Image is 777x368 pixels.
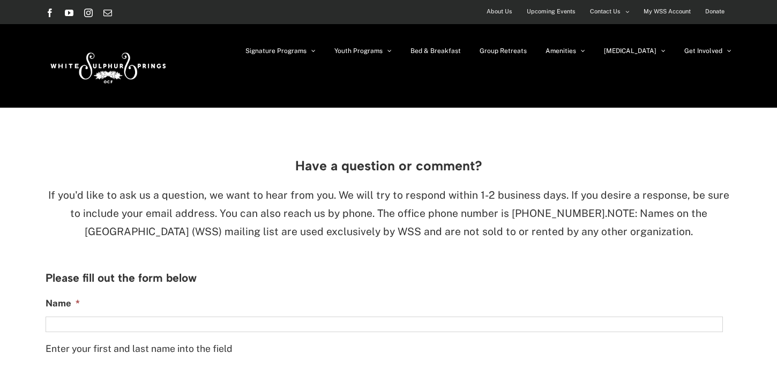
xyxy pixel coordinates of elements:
[65,9,73,17] a: YouTube
[410,24,461,78] a: Bed & Breakfast
[84,9,93,17] a: Instagram
[334,24,392,78] a: Youth Programs
[46,271,731,285] h3: Please fill out the form below
[604,24,666,78] a: [MEDICAL_DATA]
[46,186,731,241] p: NOTE: Names on the [GEOGRAPHIC_DATA] (WSS) mailing list are used exclusively by WSS and are not s...
[46,41,169,91] img: White Sulphur Springs Logo
[46,298,80,310] label: Name
[46,159,731,173] h3: Have a question or comment?
[245,48,307,54] span: Signature Programs
[644,4,691,19] span: My WSS Account
[48,189,729,219] span: If you'd like to ask us a question, we want to hear from you. We will try to respond within 1-2 b...
[684,48,722,54] span: Get Involved
[410,48,461,54] span: Bed & Breakfast
[590,4,621,19] span: Contact Us
[245,24,731,78] nav: Main Menu
[334,48,383,54] span: Youth Programs
[684,24,731,78] a: Get Involved
[480,48,527,54] span: Group Retreats
[103,9,112,17] a: Email
[245,24,316,78] a: Signature Programs
[480,24,527,78] a: Group Retreats
[46,332,723,356] div: Enter your first and last name into the field
[604,48,656,54] span: [MEDICAL_DATA]
[705,4,724,19] span: Donate
[46,9,54,17] a: Facebook
[527,4,576,19] span: Upcoming Events
[546,24,585,78] a: Amenities
[487,4,512,19] span: About Us
[546,48,576,54] span: Amenities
